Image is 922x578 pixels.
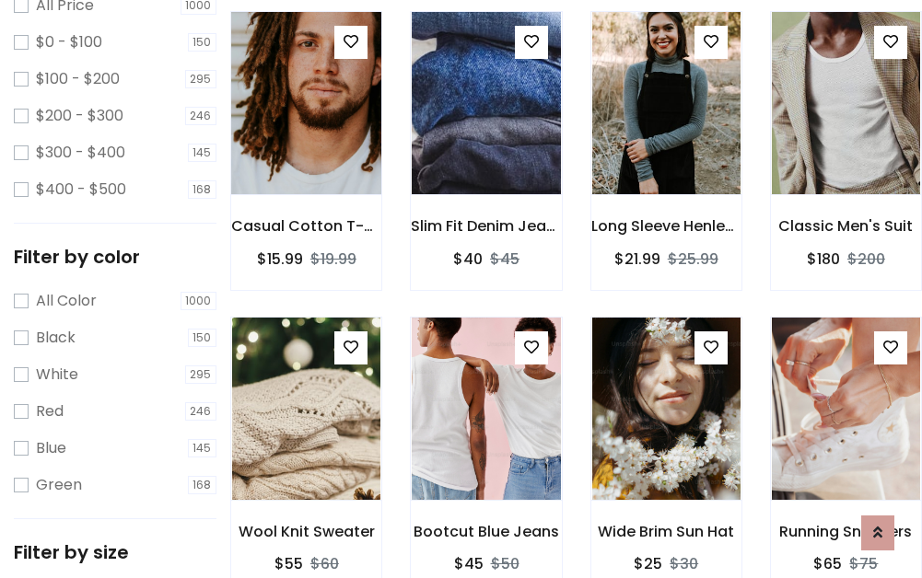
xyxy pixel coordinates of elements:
span: 150 [188,33,217,52]
h6: $40 [453,250,483,268]
span: 168 [188,180,217,199]
del: $200 [847,249,885,270]
h6: $55 [274,555,303,572]
h6: Casual Cotton T-Shirt [231,217,381,235]
span: 1000 [181,292,217,310]
label: $300 - $400 [36,142,125,164]
h6: Running Sneakers [771,523,921,540]
h6: Wool Knit Sweater [231,523,381,540]
del: $45 [490,249,519,270]
h6: $65 [813,555,842,572]
del: $75 [849,553,878,574]
label: $200 - $300 [36,105,123,127]
h6: Bootcut Blue Jeans [411,523,561,540]
span: 168 [188,476,217,494]
del: $50 [491,553,519,574]
span: 145 [188,439,217,457]
h6: Long Sleeve Henley T-Shirt [591,217,741,235]
del: $60 [310,553,339,574]
label: $0 - $100 [36,31,102,53]
label: All Color [36,290,97,312]
h6: Classic Men's Suit [771,217,921,235]
h6: $180 [807,250,840,268]
del: $19.99 [310,249,356,270]
span: 246 [185,107,217,125]
label: White [36,364,78,386]
h6: Wide Brim Sun Hat [591,523,741,540]
label: $100 - $200 [36,68,120,90]
span: 150 [188,329,217,347]
label: Red [36,400,64,422]
span: 295 [185,70,217,88]
del: $25.99 [668,249,718,270]
h5: Filter by color [14,246,216,268]
span: 246 [185,402,217,421]
h6: $25 [634,555,662,572]
h6: Slim Fit Denim Jeans [411,217,561,235]
h6: $15.99 [257,250,303,268]
label: Green [36,474,82,496]
span: 145 [188,144,217,162]
h6: $21.99 [614,250,660,268]
span: 295 [185,365,217,384]
label: Black [36,327,76,349]
del: $30 [670,553,698,574]
label: $400 - $500 [36,179,126,201]
h5: Filter by size [14,541,216,563]
label: Blue [36,437,66,459]
h6: $45 [454,555,484,572]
